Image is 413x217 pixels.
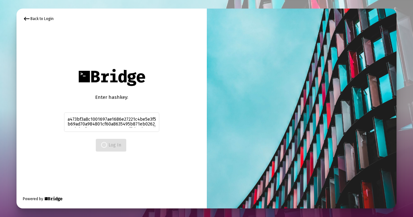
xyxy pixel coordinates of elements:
div: Powered by [23,196,63,202]
button: Log In [96,139,126,152]
img: Bridge Financial Technology Logo [75,65,148,89]
span: Log In [101,142,121,148]
mat-icon: keyboard_backspace [23,15,30,23]
div: Enter hashkey: [64,94,159,100]
div: Back to Login [23,15,54,23]
img: Bridge Financial Technology Logo [44,196,63,202]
